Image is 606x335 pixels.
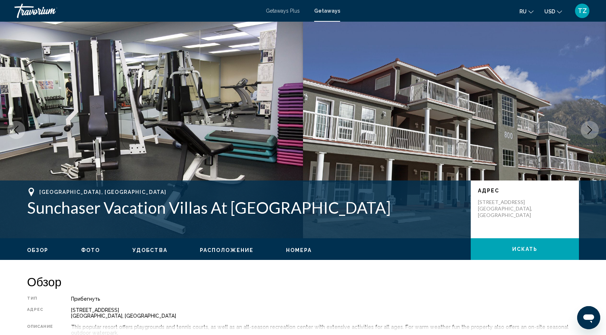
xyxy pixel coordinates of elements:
[132,247,167,253] button: Удобства
[14,4,259,18] a: Travorium
[39,189,166,195] span: [GEOGRAPHIC_DATA], [GEOGRAPHIC_DATA]
[7,121,25,139] button: Previous image
[519,6,533,17] button: Change language
[266,8,300,14] a: Getaways Plus
[573,3,592,18] button: User Menu
[577,306,600,329] iframe: Кнопка запуска окна обмена сообщениями
[314,8,340,14] a: Getaways
[512,247,538,252] span: искать
[471,238,579,260] button: искать
[27,247,49,253] button: Обзор
[544,9,555,14] span: USD
[478,188,572,193] p: Адрес
[27,296,53,302] div: Тип
[200,247,254,253] button: Расположение
[578,7,587,14] span: TZ
[81,247,100,253] button: Фото
[27,274,579,289] h2: Обзор
[71,307,579,319] div: [STREET_ADDRESS] [GEOGRAPHIC_DATA], [GEOGRAPHIC_DATA]
[519,9,527,14] span: ru
[27,307,53,319] div: Адрес
[27,198,464,217] h1: Sunchaser Vacation Villas At [GEOGRAPHIC_DATA]
[478,199,536,218] p: [STREET_ADDRESS] [GEOGRAPHIC_DATA], [GEOGRAPHIC_DATA]
[286,247,312,253] button: Номера
[581,121,599,139] button: Next image
[544,6,562,17] button: Change currency
[71,296,579,302] div: Прибегнуть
